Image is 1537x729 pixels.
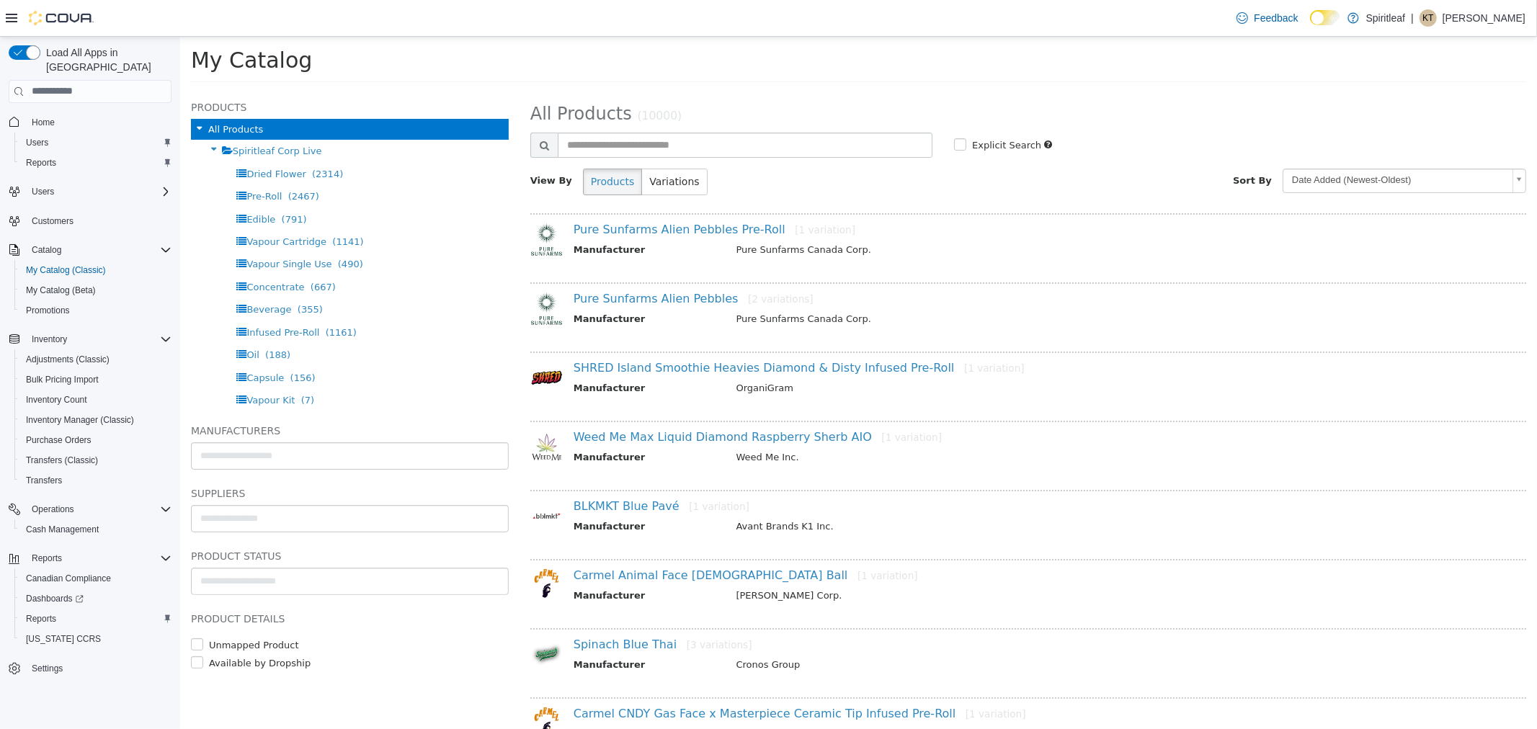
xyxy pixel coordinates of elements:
button: Reports [26,550,68,567]
th: Manufacturer [393,413,545,431]
span: Bulk Pricing Import [26,374,99,385]
a: Inventory Manager (Classic) [20,411,140,429]
th: Manufacturer [393,344,545,362]
a: My Catalog (Classic) [20,261,112,279]
img: 150 [350,601,383,634]
span: Canadian Compliance [20,570,171,587]
a: Carmel CNDY Gas Face x Masterpiece Ceramic Tip Infused Pre-Roll[1 variation] [393,670,846,684]
span: Reports [20,154,171,171]
a: Reports [20,610,62,627]
span: Pre-Roll [66,154,102,165]
span: Catalog [26,241,171,259]
a: Customers [26,213,79,230]
button: [US_STATE] CCRS [14,629,177,649]
th: Manufacturer [393,275,545,293]
label: Available by Dropship [25,620,130,634]
button: Users [26,183,60,200]
span: Bulk Pricing Import [20,371,171,388]
span: Reports [26,157,56,169]
span: Dried Flower [66,132,125,143]
img: 150 [350,187,383,219]
span: (1141) [152,200,183,210]
span: Sort By [1053,138,1092,149]
span: Promotions [26,305,70,316]
img: 150 [350,671,383,703]
img: 150 [350,394,383,426]
h5: Manufacturers [11,385,329,403]
button: Catalog [3,240,177,260]
a: Home [26,114,61,131]
a: SHRED Island Smoothie Heavies Diamond & Disty Infused Pre-Roll[1 variation] [393,324,845,338]
span: (1161) [146,290,177,301]
span: Inventory Manager (Classic) [20,411,171,429]
span: Operations [26,501,171,518]
a: BLKMKT Blue Pavé[1 variation] [393,462,569,476]
span: Vapour Single Use [66,222,151,233]
span: Dashboards [26,593,84,604]
span: [US_STATE] CCRS [26,633,101,645]
a: Users [20,134,54,151]
span: Customers [32,215,73,227]
a: Transfers [20,472,68,489]
span: Transfers (Classic) [20,452,171,469]
button: Cash Management [14,519,177,540]
span: My Catalog (Beta) [26,285,96,296]
label: Unmapped Product [25,601,119,616]
button: Reports [14,153,177,173]
span: Beverage [66,267,111,278]
span: Spiritleaf Corp Live [53,109,142,120]
button: Inventory [26,331,73,348]
span: Operations [32,504,74,515]
td: Weed Me Inc. [545,413,1305,431]
span: Home [32,117,55,128]
a: Spinach Blue Thai[3 variations] [393,601,572,614]
span: Vapour Kit [66,358,115,369]
td: Avant Brands K1 Inc. [545,483,1305,501]
button: Inventory [3,329,177,349]
button: Promotions [14,300,177,321]
a: Dashboards [20,590,89,607]
span: My Catalog (Beta) [20,282,171,299]
td: Cronos Group [545,621,1305,639]
a: Date Added (Newest-Oldest) [1102,132,1346,156]
a: Purchase Orders [20,431,97,449]
button: Settings [3,658,177,679]
label: Explicit Search [788,102,861,116]
small: [1 variation] [677,533,738,545]
span: Purchase Orders [20,431,171,449]
span: Settings [26,659,171,677]
button: Products [403,132,462,158]
span: (791) [102,177,127,188]
span: Customers [26,212,171,230]
a: Settings [26,660,68,677]
button: Users [3,182,177,202]
span: Users [20,134,171,151]
img: 150 [350,256,383,288]
span: Dashboards [20,590,171,607]
span: Users [32,186,54,197]
span: KT [1422,9,1433,27]
small: [3 variations] [507,602,572,614]
h5: Products [11,62,329,79]
p: | [1411,9,1414,27]
button: Reports [3,548,177,568]
a: Reports [20,154,62,171]
span: Users [26,183,171,200]
span: Reports [32,553,62,564]
button: My Catalog (Beta) [14,280,177,300]
button: Canadian Compliance [14,568,177,589]
span: Catalog [32,244,61,256]
span: Inventory Count [26,394,87,406]
img: 150 [350,532,383,565]
span: Reports [26,613,56,625]
a: Adjustments (Classic) [20,351,115,368]
h5: Product Status [11,511,329,528]
button: Operations [26,501,80,518]
span: Adjustments (Classic) [26,354,110,365]
small: [1 variation] [509,464,569,475]
span: Infused Pre-Roll [66,290,139,301]
small: [1 variation] [701,395,762,406]
small: (10000) [457,73,502,86]
h5: Suppliers [11,448,329,465]
img: 150 [350,463,383,496]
